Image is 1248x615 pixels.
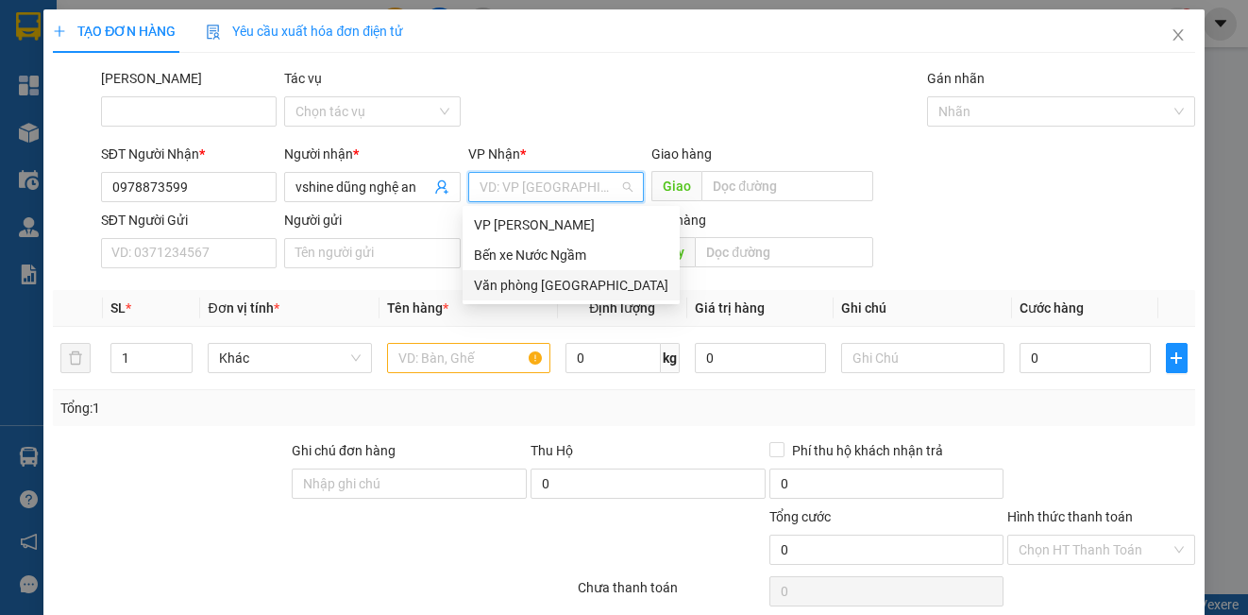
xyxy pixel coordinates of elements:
button: plus [1166,343,1188,373]
div: Văn phòng Tân Kỳ [463,270,680,300]
span: Tên hàng [387,300,448,316]
div: Tổng: 1 [60,398,483,419]
span: Định lượng [589,300,655,316]
span: Tổng cước [769,509,831,524]
input: VD: Bàn, Ghế [387,343,550,373]
label: Gán nhãn [927,71,985,86]
button: Close [1152,9,1205,62]
div: Người gửi [284,210,460,231]
label: Mã ĐH [101,71,202,86]
input: Dọc đường [701,171,873,201]
div: VP [PERSON_NAME] [474,214,668,235]
input: Ghi chú đơn hàng [292,469,527,499]
span: Thu Hộ [531,443,573,458]
span: kg [661,343,680,373]
span: Yêu cầu xuất hóa đơn điện tử [206,24,403,39]
input: Dọc đường [695,237,873,267]
span: Giao [651,171,701,201]
div: Bến xe Nước Ngầm [463,240,680,270]
span: close [1171,27,1186,43]
input: 0 [695,343,826,373]
span: Cước hàng [1020,300,1084,316]
span: Phí thu hộ khách nhận trả [784,440,951,461]
span: plus [1167,350,1187,366]
label: Tác vụ [284,71,322,86]
label: Hình thức thanh toán [1007,509,1133,524]
span: TẠO ĐƠN HÀNG [53,24,176,39]
div: SĐT Người Nhận [101,144,277,164]
span: plus [53,25,66,38]
input: Mã ĐH [101,96,277,127]
div: Bến xe Nước Ngầm [474,245,668,265]
span: user-add [434,179,449,195]
div: VP Ngọc Hồi [463,210,680,240]
span: VP Nhận [468,146,520,162]
div: Chưa thanh toán [576,577,767,610]
span: Giá trị hàng [695,300,765,316]
span: Đơn vị tính [208,300,278,316]
div: SĐT Người Gửi [101,210,277,231]
label: Ghi chú đơn hàng [292,443,396,458]
span: SL [110,300,126,316]
button: delete [60,343,91,373]
div: Người nhận [284,144,460,164]
th: Ghi chú [834,290,1012,327]
img: icon [206,25,221,40]
span: Giao hàng [651,146,712,162]
input: Ghi Chú [841,343,1004,373]
div: Văn phòng [GEOGRAPHIC_DATA] [474,275,668,296]
span: Khác [219,344,360,372]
